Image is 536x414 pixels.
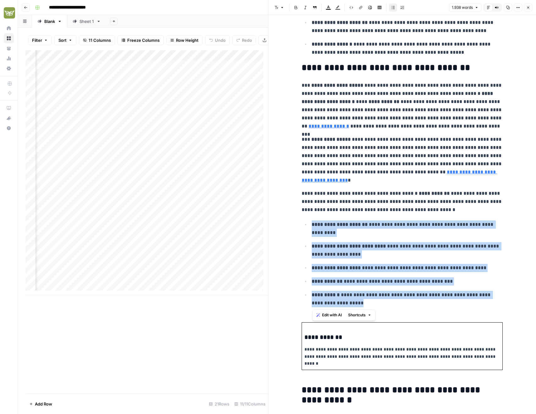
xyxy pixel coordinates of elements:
span: Freeze Columns [127,37,160,43]
a: Browse [4,33,14,43]
button: Shortcuts [346,311,374,319]
span: 11 Columns [89,37,111,43]
button: Filter [28,35,52,45]
a: Your Data [4,43,14,53]
span: Filter [32,37,42,43]
button: Workspace: Evergreen Media [4,5,14,21]
a: AirOps Academy [4,103,14,113]
div: Sheet 1 [79,18,94,25]
div: 21 Rows [206,399,232,409]
button: Sort [54,35,76,45]
button: 1.938 words [449,3,481,12]
div: What's new? [4,113,14,123]
span: Undo [215,37,226,43]
button: Add Row [25,399,56,409]
button: Redo [232,35,256,45]
span: Add Row [35,401,52,407]
div: Blank [44,18,55,25]
a: Sheet 1 [67,15,106,28]
div: 11/11 Columns [232,399,268,409]
a: Blank [32,15,67,28]
button: Freeze Columns [118,35,164,45]
span: Edit with AI [322,312,342,318]
button: Undo [205,35,230,45]
span: Row Height [176,37,199,43]
span: Sort [58,37,67,43]
span: Shortcuts [348,312,366,318]
button: Help + Support [4,123,14,133]
button: 11 Columns [79,35,115,45]
a: Usage [4,53,14,63]
button: Edit with AI [314,311,344,319]
a: Settings [4,63,14,74]
span: 1.938 words [452,5,473,10]
img: Evergreen Media Logo [4,7,15,19]
span: Redo [242,37,252,43]
button: Row Height [166,35,203,45]
button: What's new? [4,113,14,123]
a: Home [4,23,14,33]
